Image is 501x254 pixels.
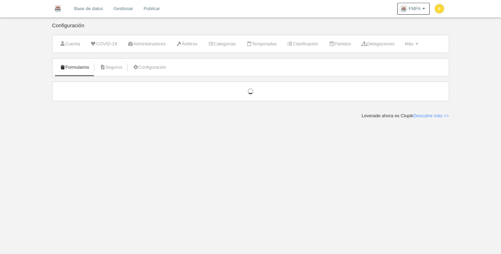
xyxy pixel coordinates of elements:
[52,4,63,13] img: FMFA
[401,39,422,49] a: Más
[60,88,442,95] div: Cargando
[172,39,201,49] a: Árbitros
[435,4,444,13] img: c2l6ZT0zMHgzMCZmcz05JnRleHQ9UCZiZz1mZGQ4MzU%3D.png
[397,3,430,15] a: FMFA
[405,41,414,46] span: Más
[242,39,281,49] a: Temporadas
[124,39,170,49] a: Administradores
[56,39,84,49] a: Cuenta
[400,5,407,12] img: OaSyhHG2e8IO.30x30.jpg
[96,62,126,73] a: Seguros
[56,62,93,73] a: Formularios
[283,39,322,49] a: Clasificación
[87,39,121,49] a: COVID-19
[413,113,449,118] a: Descubre más >>
[204,39,240,49] a: Categorías
[52,23,449,35] div: Configuración
[409,5,421,12] span: FMFA
[325,39,355,49] a: Partidos
[362,113,449,119] div: Leverade ahora es Clupik
[358,39,398,49] a: Delegaciones
[129,62,170,73] a: Configuración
